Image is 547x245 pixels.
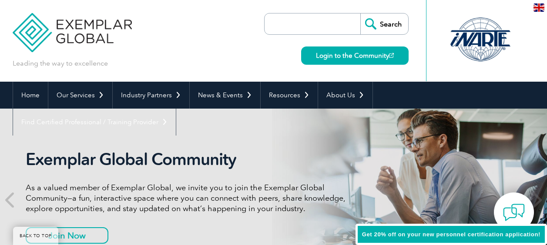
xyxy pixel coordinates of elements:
[503,202,525,223] img: contact-chat.png
[190,82,260,109] a: News & Events
[13,59,108,68] p: Leading the way to excellence
[362,231,540,238] span: Get 20% off on your new personnel certification application!
[26,149,352,169] h2: Exemplar Global Community
[13,82,48,109] a: Home
[26,227,108,244] a: Join Now
[534,3,544,12] img: en
[48,82,112,109] a: Our Services
[13,109,176,136] a: Find Certified Professional / Training Provider
[301,46,409,65] a: Login to the Community
[113,82,189,109] a: Industry Partners
[261,82,318,109] a: Resources
[26,182,352,214] p: As a valued member of Exemplar Global, we invite you to join the Exemplar Global Community—a fun,...
[13,227,58,245] a: BACK TO TOP
[360,13,408,34] input: Search
[389,53,394,58] img: open_square.png
[318,82,372,109] a: About Us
